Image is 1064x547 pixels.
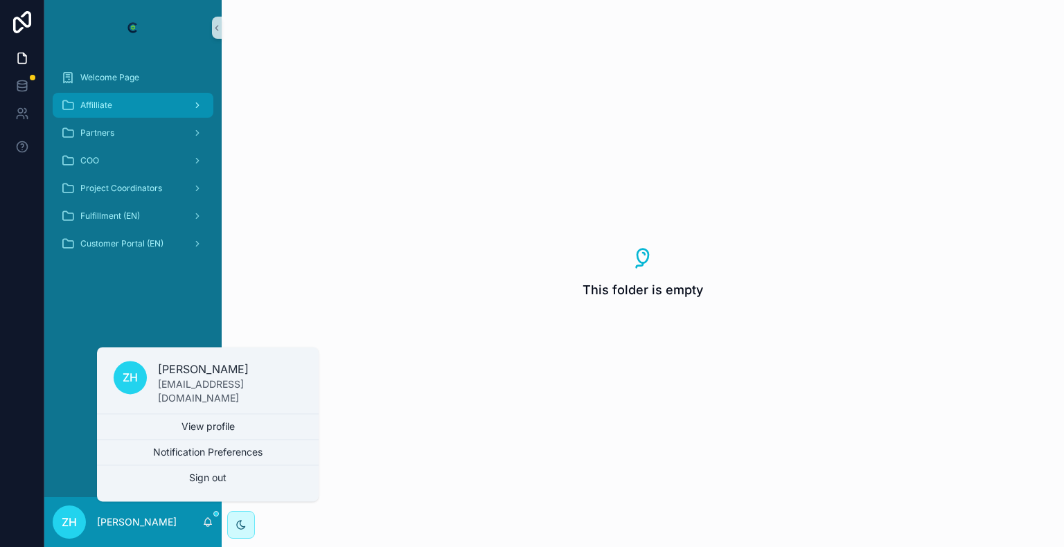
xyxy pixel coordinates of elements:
span: COO [80,155,99,166]
p: [EMAIL_ADDRESS][DOMAIN_NAME] [158,377,302,405]
span: Affilliate [80,100,112,111]
span: ZH [123,369,138,386]
a: View profile [97,414,319,439]
span: Project Coordinators [80,183,162,194]
span: Welcome Page [80,72,139,83]
a: Welcome Page [53,65,213,90]
span: Customer Portal (EN) [80,238,163,249]
img: App logo [122,17,144,39]
p: [PERSON_NAME] [158,361,302,377]
a: Partners [53,120,213,145]
span: Partners [80,127,114,138]
a: Project Coordinators [53,176,213,201]
a: Customer Portal (EN) [53,231,213,256]
a: COO [53,148,213,173]
p: [PERSON_NAME] [97,515,177,529]
button: Notification Preferences [97,440,319,465]
div: scrollable content [44,55,222,274]
a: Fulfillment (EN) [53,204,213,228]
a: Affilliate [53,93,213,118]
button: Sign out [97,465,319,490]
span: ZH [62,514,77,530]
span: Fulfillment (EN) [80,210,140,222]
span: This folder is empty [583,280,703,300]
